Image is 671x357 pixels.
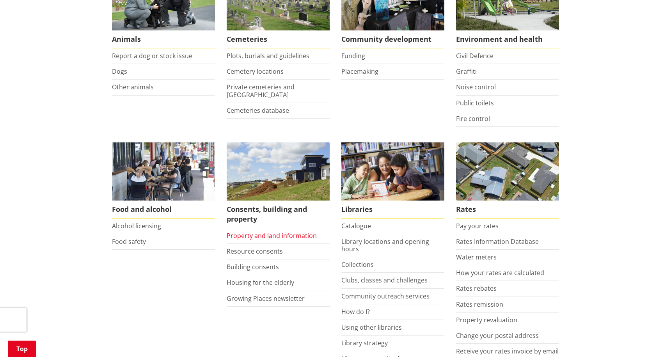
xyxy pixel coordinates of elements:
a: Clubs, classes and challenges [341,276,428,284]
a: Civil Defence [456,52,493,60]
a: How your rates are calculated [456,268,544,277]
a: Collections [341,260,374,269]
span: Libraries [341,201,444,218]
a: Private cemeteries and [GEOGRAPHIC_DATA] [227,83,295,99]
a: Funding [341,52,365,60]
img: Land and property thumbnail [227,142,330,201]
a: Report a dog or stock issue [112,52,192,60]
a: Rates Information Database [456,237,539,246]
a: Fire control [456,114,490,123]
span: Rates [456,201,559,218]
a: Rates rebates [456,284,497,293]
a: Food safety [112,237,146,246]
span: Animals [112,30,215,48]
a: Library strategy [341,339,388,347]
a: Library membership is free to everyone who lives in the Waikato district. Libraries [341,142,444,218]
a: Top [8,341,36,357]
a: Library locations and opening hours [341,237,429,253]
span: Environment and health [456,30,559,48]
a: Change your postal address [456,331,539,340]
a: Plots, burials and guidelines [227,52,309,60]
a: Placemaking [341,67,378,76]
a: Other animals [112,83,154,91]
a: Using other libraries [341,323,402,332]
a: New Pokeno housing development Consents, building and property [227,142,330,228]
span: Consents, building and property [227,201,330,228]
a: Dogs [112,67,127,76]
a: Building consents [227,263,279,271]
img: Rates-thumbnail [456,142,559,201]
a: Housing for the elderly [227,278,294,287]
a: Cemetery locations [227,67,284,76]
a: Food and Alcohol in the Waikato Food and alcohol [112,142,215,218]
a: Pay your rates [456,222,499,230]
a: Water meters [456,253,497,261]
span: Cemeteries [227,30,330,48]
iframe: Messenger Launcher [635,324,663,352]
a: Catalogue [341,222,371,230]
a: Public toilets [456,99,494,107]
a: Noise control [456,83,496,91]
a: Pay your rates online Rates [456,142,559,218]
a: Community outreach services [341,292,430,300]
a: Rates remission [456,300,503,309]
img: Waikato District Council libraries [341,142,444,201]
a: Alcohol licensing [112,222,161,230]
a: Cemeteries database [227,106,289,115]
span: Food and alcohol [112,201,215,218]
a: Property revaluation [456,316,517,324]
a: Growing Places newsletter [227,294,305,303]
a: Resource consents [227,247,283,256]
img: Food and Alcohol in the Waikato [112,142,215,201]
a: Receive your rates invoice by email [456,347,559,355]
span: Community development [341,30,444,48]
a: How do I? [341,307,370,316]
a: Graffiti [456,67,477,76]
a: Property and land information [227,231,317,240]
